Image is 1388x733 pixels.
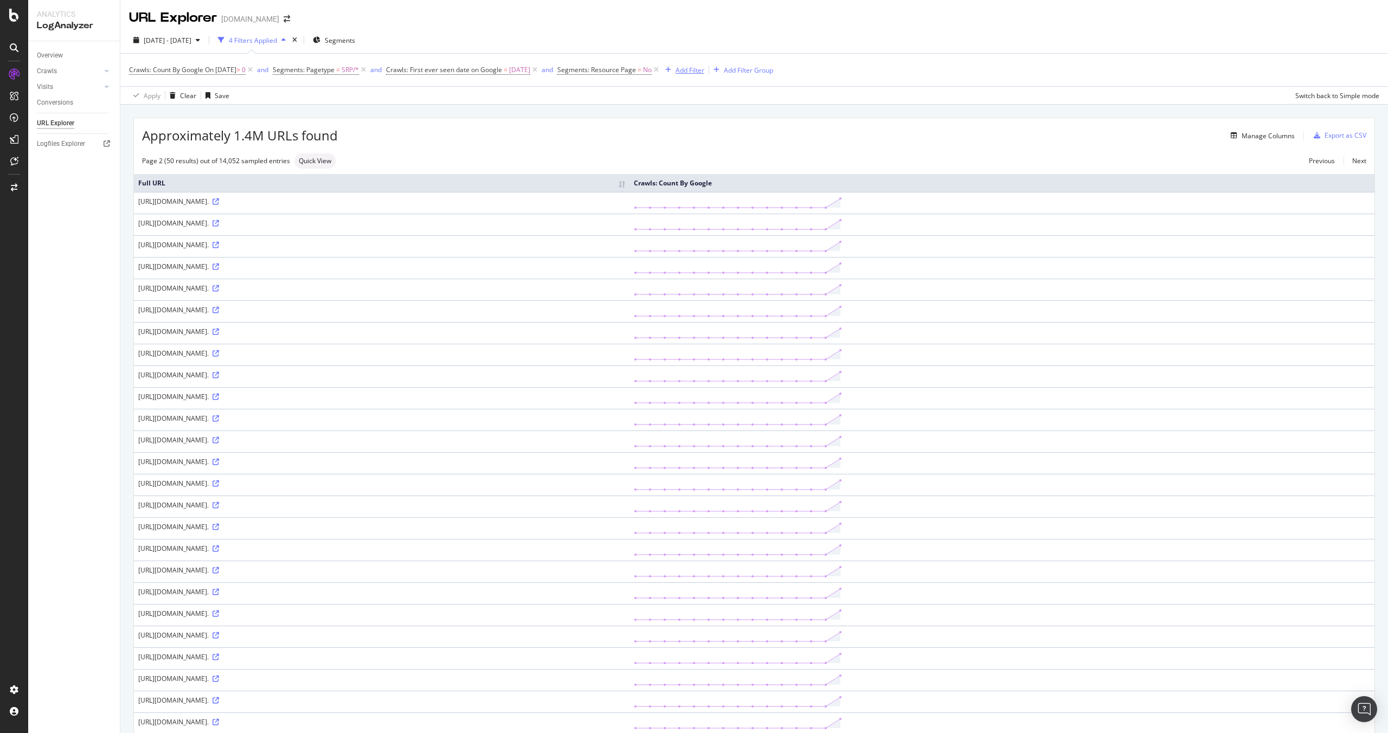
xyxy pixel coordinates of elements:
[138,674,625,683] div: [URL][DOMAIN_NAME].
[142,126,338,145] span: Approximately 1.4M URLs found
[1344,153,1366,169] a: Next
[542,65,553,75] button: and
[37,50,63,61] div: Overview
[724,66,773,75] div: Add Filter Group
[1295,91,1379,100] div: Switch back to Simple mode
[257,65,268,74] div: and
[134,174,629,192] th: Full URL: activate to sort column ascending
[138,587,625,596] div: [URL][DOMAIN_NAME].
[37,97,73,108] div: Conversions
[221,14,279,24] div: [DOMAIN_NAME]
[138,197,625,206] div: [URL][DOMAIN_NAME].
[215,91,229,100] div: Save
[37,81,53,93] div: Visits
[284,15,290,23] div: arrow-right-arrow-left
[294,153,336,169] div: neutral label
[138,544,625,553] div: [URL][DOMAIN_NAME].
[299,158,331,164] span: Quick View
[138,631,625,640] div: [URL][DOMAIN_NAME].
[138,305,625,314] div: [URL][DOMAIN_NAME].
[336,65,340,74] span: =
[661,63,704,76] button: Add Filter
[309,31,359,49] button: Segments
[37,20,111,32] div: LogAnalyzer
[138,522,625,531] div: [URL][DOMAIN_NAME].
[37,66,57,77] div: Crawls
[273,65,335,74] span: Segments: Pagetype
[37,97,112,108] a: Conversions
[257,65,268,75] button: and
[290,35,299,46] div: times
[138,218,625,228] div: [URL][DOMAIN_NAME].
[37,81,101,93] a: Visits
[201,87,229,104] button: Save
[37,50,112,61] a: Overview
[542,65,553,74] div: and
[1242,131,1295,140] div: Manage Columns
[1325,131,1366,140] div: Export as CSV
[643,62,652,78] span: No
[129,87,160,104] button: Apply
[138,240,625,249] div: [URL][DOMAIN_NAME].
[144,91,160,100] div: Apply
[138,392,625,401] div: [URL][DOMAIN_NAME].
[629,174,1374,192] th: Crawls: Count By Google
[638,65,641,74] span: =
[138,414,625,423] div: [URL][DOMAIN_NAME].
[37,138,112,150] a: Logfiles Explorer
[138,500,625,510] div: [URL][DOMAIN_NAME].
[236,65,240,74] span: >
[229,36,277,45] div: 4 Filters Applied
[1309,127,1366,144] button: Export as CSV
[37,118,112,129] a: URL Explorer
[1300,153,1344,169] a: Previous
[129,31,204,49] button: [DATE] - [DATE]
[557,65,636,74] span: Segments: Resource Page
[242,62,246,78] span: 0
[1351,696,1377,722] div: Open Intercom Messenger
[138,327,625,336] div: [URL][DOMAIN_NAME].
[1291,87,1379,104] button: Switch back to Simple mode
[138,457,625,466] div: [URL][DOMAIN_NAME].
[504,65,507,74] span: =
[165,87,196,104] button: Clear
[37,118,74,129] div: URL Explorer
[138,479,625,488] div: [URL][DOMAIN_NAME].
[37,138,85,150] div: Logfiles Explorer
[214,31,290,49] button: 4 Filters Applied
[676,66,704,75] div: Add Filter
[386,65,502,74] span: Crawls: First ever seen date on Google
[370,65,382,74] div: and
[509,62,530,78] span: [DATE]
[138,262,625,271] div: [URL][DOMAIN_NAME].
[370,65,382,75] button: and
[138,609,625,618] div: [URL][DOMAIN_NAME].
[129,65,203,74] span: Crawls: Count By Google
[138,349,625,358] div: [URL][DOMAIN_NAME].
[138,717,625,726] div: [URL][DOMAIN_NAME].
[138,370,625,380] div: [URL][DOMAIN_NAME].
[144,36,191,45] span: [DATE] - [DATE]
[325,36,355,45] span: Segments
[138,435,625,445] div: [URL][DOMAIN_NAME].
[37,66,101,77] a: Crawls
[138,696,625,705] div: [URL][DOMAIN_NAME].
[138,652,625,661] div: [URL][DOMAIN_NAME].
[142,156,290,165] div: Page 2 (50 results) out of 14,052 sampled entries
[1226,129,1295,142] button: Manage Columns
[129,9,217,27] div: URL Explorer
[342,62,359,78] span: SRP/*
[138,565,625,575] div: [URL][DOMAIN_NAME].
[205,65,236,74] span: On [DATE]
[138,284,625,293] div: [URL][DOMAIN_NAME].
[37,9,111,20] div: Analytics
[709,63,773,76] button: Add Filter Group
[180,91,196,100] div: Clear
